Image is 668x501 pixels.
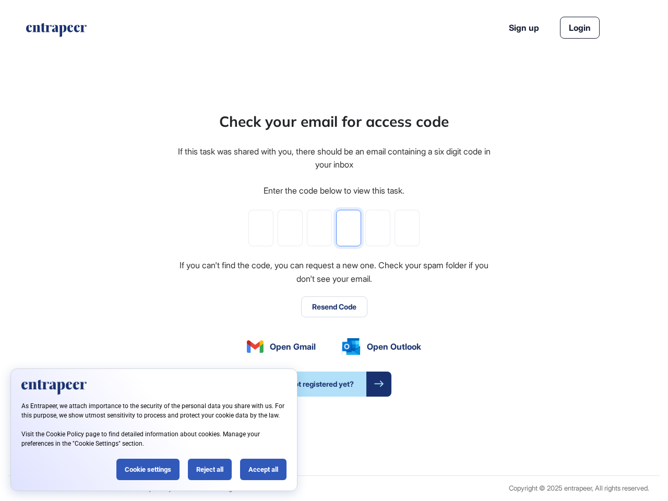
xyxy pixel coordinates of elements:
div: If you can't find the code, you can request a new one. Check your spam folder if you don't see yo... [176,259,492,285]
span: Not registered yet? [277,372,366,397]
div: Enter the code below to view this task. [264,184,404,198]
div: Check your email for access code [219,111,449,133]
span: Open Gmail [270,340,316,353]
div: Copyright © 2025 entrapeer, All rights reserved. [509,484,649,492]
a: Open Outlook [342,338,421,355]
a: Open Gmail [247,340,316,353]
button: Resend Code [301,296,367,317]
a: Not registered yet? [277,372,391,397]
a: Sign up [509,21,539,34]
a: entrapeer-logo [25,23,88,41]
a: Login [560,17,600,39]
span: Open Outlook [367,340,421,353]
div: If this task was shared with you, there should be an email containing a six digit code in your inbox [176,145,492,172]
